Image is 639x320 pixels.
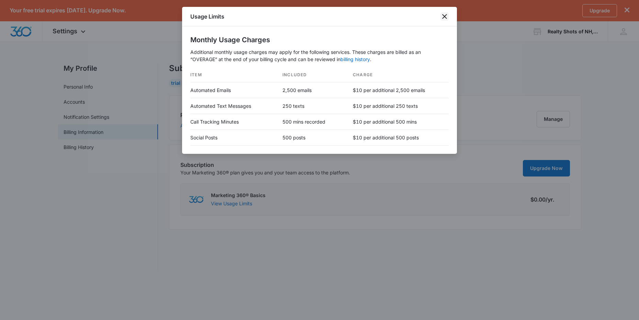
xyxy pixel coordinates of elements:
[277,68,347,82] th: Included
[340,56,370,62] a: billing history
[190,114,277,130] td: Call Tracking Minutes
[190,130,277,146] td: Social Posts
[190,68,277,82] th: Item
[190,82,277,98] td: Automated Emails
[347,82,449,98] td: $10 per additional 2,500 emails
[440,12,449,21] button: close
[190,98,277,114] td: Automated Text Messages
[190,12,224,21] h1: Usage Limits
[277,82,347,98] td: 2,500 emails
[347,114,449,130] td: $10 per additional 500 mins
[347,68,449,82] th: Charge
[277,130,347,146] td: 500 posts
[190,48,449,63] p: Additional monthly usage charges may apply for the following services. These charges are billed a...
[190,35,449,45] h2: Monthly Usage Charges
[347,130,449,146] td: $10 per additional 500 posts
[277,98,347,114] td: 250 texts
[277,114,347,130] td: 500 mins recorded
[347,98,449,114] td: $10 per additional 250 texts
